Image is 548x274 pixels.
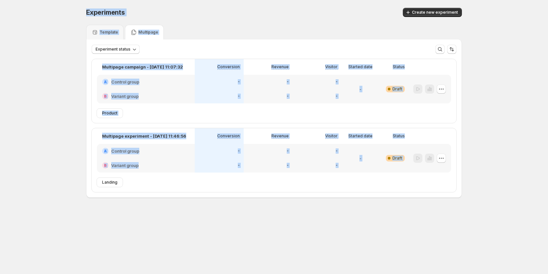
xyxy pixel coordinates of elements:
h2: A [104,149,107,153]
span: Draft [392,156,402,161]
span: Landing [102,180,117,185]
button: Sort the results [447,45,456,54]
span: Experiments [86,8,125,16]
p: - [336,148,338,154]
p: - [287,79,289,84]
p: Revenue [271,64,289,69]
p: Multipage [138,30,158,35]
p: Status [393,64,405,69]
span: Experiment status [96,47,130,52]
p: Status [393,133,405,139]
p: - [359,155,361,161]
p: - [359,86,361,92]
p: - [238,163,240,168]
p: Started date [348,133,373,139]
p: - [336,163,338,168]
span: Draft [392,86,402,92]
p: Conversion [217,133,240,139]
h2: Variant group [111,93,139,99]
p: - [238,94,240,99]
p: - [238,79,240,84]
p: Multipage experiment - [DATE] 11:46:56 [102,133,186,139]
h2: B [104,94,107,98]
p: Conversion [217,64,240,69]
p: Multipage campaign - [DATE] 11:07:32 [102,64,183,70]
p: Visitor [325,133,338,139]
p: - [287,163,289,168]
p: - [287,94,289,99]
p: Started date [348,64,373,69]
p: Revenue [271,133,289,139]
span: Product [102,111,117,116]
p: Template [99,30,118,35]
h2: Control group [111,79,139,85]
h2: Control group [111,148,139,154]
button: Create new experiment [403,8,462,17]
p: - [287,148,289,154]
p: - [336,79,338,84]
p: - [336,94,338,99]
span: Create new experiment [412,10,458,15]
h2: B [104,163,107,167]
h2: A [104,80,107,84]
p: Visitor [325,64,338,69]
button: Experiment status [92,45,140,54]
p: - [238,148,240,154]
h2: Variant group [111,162,139,169]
